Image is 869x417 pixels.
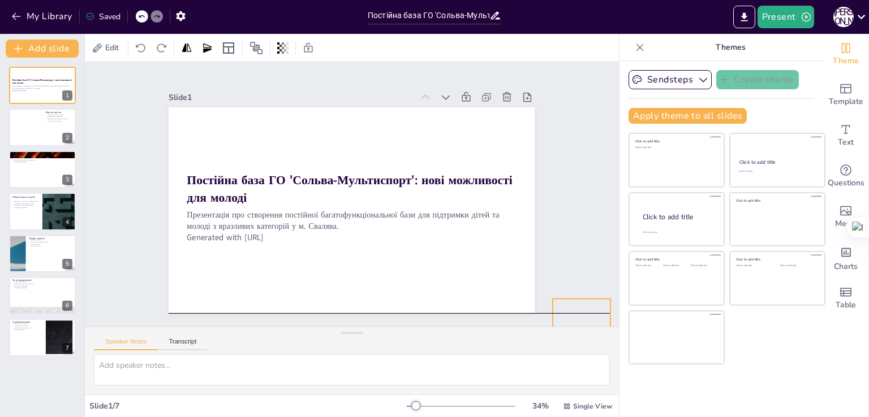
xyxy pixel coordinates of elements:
[62,301,72,311] div: 6
[12,329,42,331] p: Підтримка сиріт
[649,34,812,61] p: Themes
[12,201,39,203] p: Відсутність постійного приміщення
[62,217,72,227] div: 4
[158,338,208,350] button: Transcript
[29,243,72,245] p: Запуск проєкту
[758,6,814,28] button: Present
[736,198,817,202] div: Click to add title
[29,245,72,247] p: Фінансування
[9,151,76,188] div: https://cdn.sendsteps.com/images/logo/sendsteps_logo_white.pnghttps://cdn.sendsteps.com/images/lo...
[833,7,854,27] div: А [PERSON_NAME]
[12,281,72,283] p: Цілорічна діяльність
[12,205,39,207] p: Потреба в стабільному місці
[12,157,72,159] p: Центр для дітей
[573,402,612,411] span: Single View
[739,170,814,173] div: Click to add text
[9,235,76,272] div: https://cdn.sendsteps.com/images/logo/sendsteps_logo_white.pnghttps://cdn.sendsteps.com/images/lo...
[643,212,715,222] div: Click to add title
[823,197,868,237] div: Add images, graphics, shapes or video
[834,260,858,273] span: Charts
[635,139,716,144] div: Click to add title
[838,136,854,149] span: Text
[12,89,72,92] p: Generated with [URL]
[835,218,857,230] span: Media
[62,133,72,143] div: 2
[12,283,72,285] p: Проживання для випускників
[663,264,689,267] div: Click to add text
[823,115,868,156] div: Add text boxes
[85,11,121,22] div: Saved
[103,42,121,53] span: Edit
[836,299,856,311] span: Table
[8,7,77,25] button: My Library
[46,115,72,118] p: Безкоштовні програми
[12,285,72,287] p: Фінансова підтримка
[62,175,72,185] div: 3
[829,95,863,108] span: Template
[9,277,76,314] div: https://cdn.sendsteps.com/images/logo/sendsteps_logo_white.pnghttps://cdn.sendsteps.com/images/lo...
[823,156,868,197] div: Get real-time input from your audience
[94,338,158,350] button: Speaker Notes
[12,207,39,209] p: Підтримка тренерів
[12,323,42,325] p: Безпечне середовище
[780,264,816,267] div: Click to add text
[62,90,72,101] div: 1
[12,279,72,282] p: Як це працюватиме?
[739,159,815,166] div: Click to add title
[222,26,449,135] div: Slide 1
[12,320,42,324] p: Соціальний вплив
[220,39,238,57] div: Layout
[527,401,554,411] div: 34 %
[12,287,72,289] p: Операційні витрати
[733,6,755,28] button: Export to PowerPoint
[197,107,508,254] strong: Постійна база ГО 'Сольва-Мультиспорт': нові можливості для молоді
[6,40,79,58] button: Add slide
[89,401,407,411] div: Slide 1 / 7
[12,79,72,85] strong: Постійна база ГО 'Сольва-Мультиспорт': нові можливості для молоді
[12,327,42,329] p: Профілактика залежностей
[12,202,39,205] p: Залежність від погодних умов
[182,162,487,306] p: Generated with [URL]
[12,153,72,156] p: Ціль проєкту
[9,193,76,230] div: https://cdn.sendsteps.com/images/logo/sendsteps_logo_white.pnghttps://cdn.sendsteps.com/images/lo...
[629,70,712,89] button: Sendsteps
[46,118,72,120] p: Підтримка вразливих категорій
[736,264,772,267] div: Click to add text
[716,70,799,89] button: Create theme
[9,108,76,146] div: https://cdn.sendsteps.com/images/logo/sendsteps_logo_white.pnghttps://cdn.sendsteps.com/images/lo...
[29,236,72,240] p: Бюджет проєкту
[12,159,72,161] p: Притулок для кризових випадків
[46,114,72,116] p: Зміна життя через спорт
[833,6,854,28] button: А [PERSON_NAME]
[635,257,716,262] div: Click to add title
[691,264,716,267] div: Click to add text
[736,257,817,262] div: Click to add title
[12,85,72,89] p: Презентація про створення постійної багатофункціональної бази для підтримки дітей та молоді з вра...
[46,120,72,122] p: Соціальна інтеграція
[12,325,42,327] p: Інтеграція в спільноту
[823,278,868,319] div: Add a table
[62,259,72,269] div: 5
[29,241,72,243] p: Мінімальне облаштування
[823,75,868,115] div: Add ready made slides
[9,319,76,356] div: 7
[12,155,72,157] p: Придбання постійної бази
[823,237,868,278] div: Add charts and graphs
[29,238,72,241] p: Вартість проєкту
[46,110,72,114] p: Коротко про нас
[186,141,496,296] p: Презентація про створення постійної багатофункціональної бази для підтримки дітей та молоді з вра...
[833,55,859,67] span: Theme
[643,231,714,234] div: Click to add body
[828,177,864,189] span: Questions
[62,343,72,353] div: 7
[629,108,747,124] button: Apply theme to all slides
[635,146,716,149] div: Click to add text
[12,196,39,199] p: Обґрунтування потреби
[12,161,72,163] p: Підтримка тренерів
[368,7,489,24] input: Insert title
[249,41,263,55] span: Position
[635,264,661,267] div: Click to add text
[823,34,868,75] div: Change the overall theme
[9,67,76,104] div: Постійна база ГО 'Сольва-Мультиспорт': нові можливості для молодіПрезентація про створення постій...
